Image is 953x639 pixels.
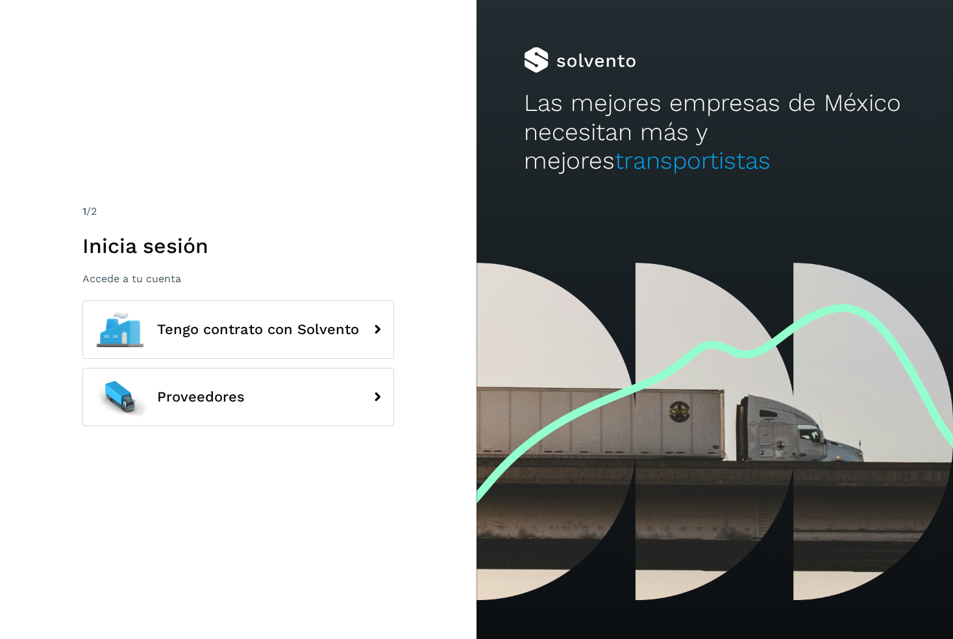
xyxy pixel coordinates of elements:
[82,300,394,359] button: Tengo contrato con Solvento
[157,389,245,405] span: Proveedores
[157,322,359,337] span: Tengo contrato con Solvento
[82,205,86,217] span: 1
[82,204,394,219] div: /2
[82,272,394,285] p: Accede a tu cuenta
[615,147,771,175] span: transportistas
[82,368,394,426] button: Proveedores
[524,89,905,175] h2: Las mejores empresas de México necesitan más y mejores
[82,234,394,258] h1: Inicia sesión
